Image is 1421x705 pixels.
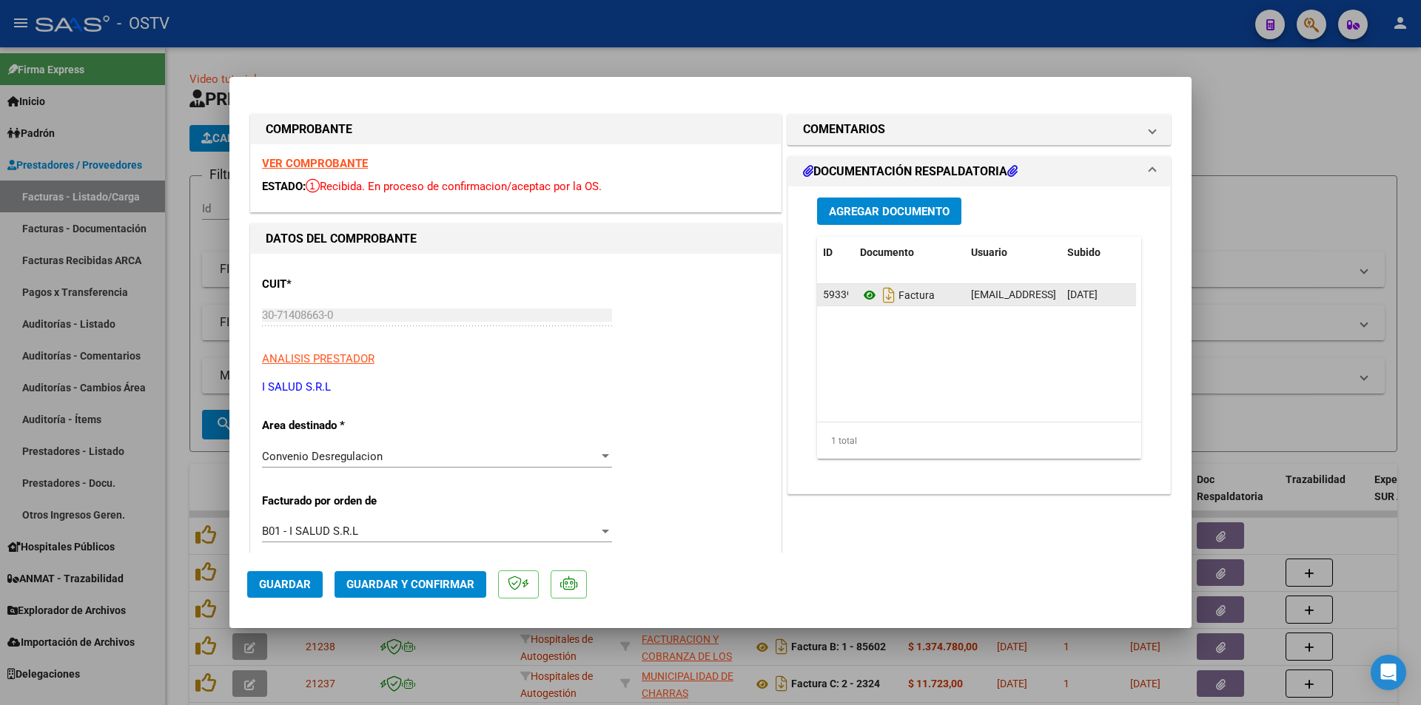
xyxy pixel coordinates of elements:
[262,276,414,293] p: CUIT
[335,571,486,598] button: Guardar y Confirmar
[266,122,352,136] strong: COMPROBANTE
[1067,246,1101,258] span: Subido
[1061,237,1135,269] datatable-header-cell: Subido
[262,180,306,193] span: ESTADO:
[823,246,833,258] span: ID
[817,237,854,269] datatable-header-cell: ID
[817,198,961,225] button: Agregar Documento
[971,246,1007,258] span: Usuario
[262,493,414,510] p: Facturado por orden de
[854,237,965,269] datatable-header-cell: Documento
[879,283,898,307] i: Descargar documento
[1135,237,1209,269] datatable-header-cell: Acción
[266,232,417,246] strong: DATOS DEL COMPROBANTE
[823,289,853,300] span: 59339
[247,571,323,598] button: Guardar
[262,524,358,538] span: B01 - I SALUD S.R.L
[829,205,950,218] span: Agregar Documento
[262,379,770,396] p: I SALUD S.R.L
[262,417,414,434] p: Area destinado *
[971,289,1243,300] span: [EMAIL_ADDRESS][DOMAIN_NAME] - [GEOGRAPHIC_DATA]
[306,180,602,193] span: Recibida. En proceso de confirmacion/aceptac por la OS.
[803,163,1018,181] h1: DOCUMENTACIÓN RESPALDATORIA
[788,157,1170,186] mat-expansion-panel-header: DOCUMENTACIÓN RESPALDATORIA
[860,246,914,258] span: Documento
[262,157,368,170] a: VER COMPROBANTE
[788,115,1170,144] mat-expansion-panel-header: COMENTARIOS
[259,578,311,591] span: Guardar
[965,237,1061,269] datatable-header-cell: Usuario
[1067,289,1098,300] span: [DATE]
[262,450,383,463] span: Convenio Desregulacion
[817,422,1141,459] div: 1 total
[803,121,885,138] h1: COMENTARIOS
[788,186,1170,493] div: DOCUMENTACIÓN RESPALDATORIA
[262,352,374,365] span: ANALISIS PRESTADOR
[860,289,935,301] span: Factura
[1371,655,1406,690] div: Open Intercom Messenger
[346,578,474,591] span: Guardar y Confirmar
